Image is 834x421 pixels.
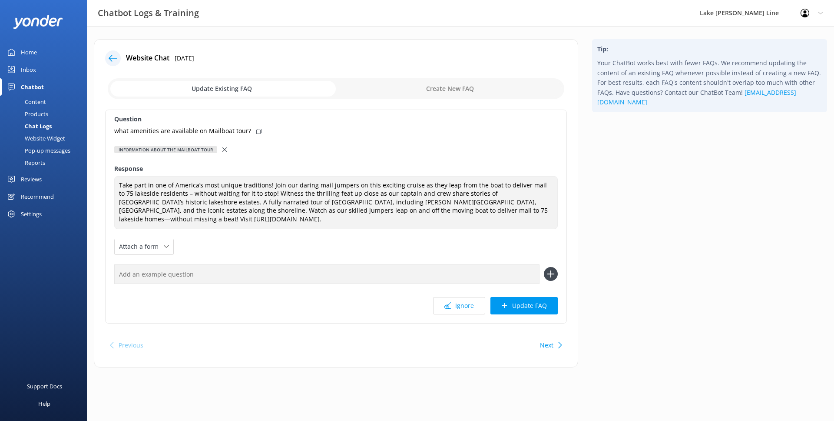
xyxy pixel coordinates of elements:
[98,6,199,20] h3: Chatbot Logs & Training
[175,53,194,63] p: [DATE]
[5,157,45,169] div: Reports
[5,157,87,169] a: Reports
[490,297,558,314] button: Update FAQ
[21,43,37,61] div: Home
[5,120,87,132] a: Chat Logs
[114,176,558,229] textarea: Take part in one of America’s most unique traditions! Join our daring mail jumpers on this exciti...
[5,108,87,120] a: Products
[21,188,54,205] div: Recommend
[597,58,822,107] p: Your ChatBot works best with fewer FAQs. We recommend updating the content of an existing FAQ whe...
[114,114,558,124] label: Question
[5,144,70,157] div: Pop-up messages
[5,132,87,144] a: Website Widget
[5,120,52,132] div: Chat Logs
[114,146,217,153] div: Information about the Mailboat Tour
[5,96,87,108] a: Content
[5,144,87,157] a: Pop-up messages
[597,88,796,106] a: [EMAIL_ADDRESS][DOMAIN_NAME]
[5,108,48,120] div: Products
[597,44,822,54] h4: Tip:
[114,164,558,174] label: Response
[27,378,62,395] div: Support Docs
[13,15,63,29] img: yonder-white-logo.png
[21,170,42,188] div: Reviews
[21,205,42,223] div: Settings
[126,53,169,64] h4: Website Chat
[5,132,65,144] div: Website Widget
[21,61,36,78] div: Inbox
[114,126,251,136] p: what amenities are available on Mailboat tour?
[21,78,44,96] div: Chatbot
[119,242,164,251] span: Attach a form
[433,297,485,314] button: Ignore
[114,264,539,284] input: Add an example question
[38,395,50,412] div: Help
[540,337,553,354] button: Next
[5,96,46,108] div: Content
